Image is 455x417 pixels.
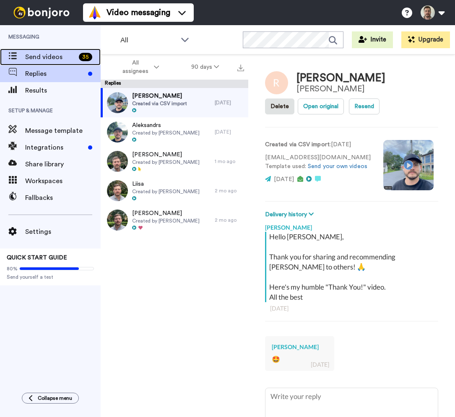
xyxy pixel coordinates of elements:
p: [EMAIL_ADDRESS][DOMAIN_NAME] Template used: [265,153,371,171]
span: Created by [PERSON_NAME] [132,218,200,224]
div: [PERSON_NAME] [265,219,438,232]
strong: Created via CSV import [265,142,330,148]
span: Settings [25,227,101,237]
div: [PERSON_NAME] [296,72,385,84]
a: [PERSON_NAME]Created by [PERSON_NAME]2 mo ago [101,205,248,235]
div: [PERSON_NAME] [296,84,385,93]
div: [PERSON_NAME] [272,343,328,351]
p: : [DATE] [265,140,371,149]
div: 🤩 [272,355,328,364]
div: [DATE] [215,129,244,135]
button: All assignees [102,55,175,79]
img: cca2a21b-02da-45f9-b174-f2b8020653cb-thumb.jpg [107,122,128,142]
a: LiisaCreated by [PERSON_NAME]2 mo ago [101,176,248,205]
img: Image of Robert [265,71,288,94]
span: Replies [25,69,85,79]
div: [DATE] [215,99,244,106]
span: Created via CSV import [132,100,187,107]
img: 8885d30c-f98b-4e3a-ac64-3b4ef316bd04-thumb.jpg [107,92,128,113]
a: [PERSON_NAME]Created via CSV import[DATE] [101,88,248,117]
span: [DATE] [274,176,294,182]
span: Fallbacks [25,193,101,203]
div: Hello [PERSON_NAME], Thank you for sharing and recommending [PERSON_NAME] to others! 🙏 Here's my ... [269,232,436,302]
span: Video messaging [107,7,170,18]
span: Created by [PERSON_NAME] [132,130,200,136]
span: All assignees [118,59,152,75]
button: 90 days [175,60,235,75]
button: Upgrade [401,31,450,48]
span: Share library [25,159,101,169]
a: Send your own videos [308,163,367,169]
img: export.svg [237,65,244,71]
span: Results [25,85,101,96]
img: 82b8fdc5-0aeb-44bc-8016-76a70b19bcac-thumb.jpg [107,180,128,201]
span: Collapse menu [38,395,72,401]
span: All [120,35,177,45]
div: [DATE] [270,304,433,313]
div: 35 [79,53,92,61]
img: vm-color.svg [88,6,101,19]
div: 2 mo ago [215,217,244,223]
img: 440bbacf-5ad3-410f-ac8f-7efc56a81762-thumb.jpg [107,210,128,231]
div: 1 mo ago [215,158,244,165]
span: Created by [PERSON_NAME] [132,188,200,195]
button: Invite [352,31,393,48]
button: Collapse menu [22,393,79,404]
span: [PERSON_NAME] [132,92,187,100]
span: [PERSON_NAME] [132,209,200,218]
button: Delivery history [265,210,316,219]
span: Message template [25,126,101,136]
img: 57cbbae1-eb5d-4273-8483-755b03d6f6c5-thumb.jpg [107,151,128,172]
a: AleksandrsCreated by [PERSON_NAME][DATE] [101,117,248,147]
button: Open original [298,98,344,114]
button: Resend [349,98,380,114]
span: Aleksandrs [132,121,200,130]
span: Send yourself a test [7,274,94,280]
a: [PERSON_NAME]Created by [PERSON_NAME]1 mo ago [101,147,248,176]
span: Workspaces [25,176,101,186]
span: Created by [PERSON_NAME] [132,159,200,166]
span: 80% [7,265,18,272]
button: Export all results that match these filters now. [235,61,247,73]
div: Replies [101,80,248,88]
span: QUICK START GUIDE [7,255,67,261]
div: 2 mo ago [215,187,244,194]
button: Delete [265,98,294,114]
span: [PERSON_NAME] [132,150,200,159]
span: Send videos [25,52,75,62]
span: Liisa [132,180,200,188]
div: [DATE] [311,360,329,369]
span: Integrations [25,142,85,153]
img: bj-logo-header-white.svg [10,7,73,18]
